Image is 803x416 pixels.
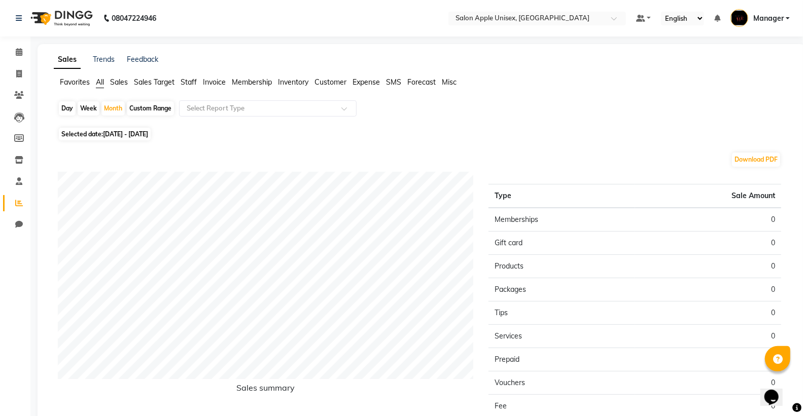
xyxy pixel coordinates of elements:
td: Prepaid [488,348,635,371]
span: SMS [386,78,401,87]
th: Type [488,184,635,208]
div: Week [78,101,99,116]
span: Misc [442,78,457,87]
td: 0 [635,208,781,232]
div: Custom Range [127,101,174,116]
span: Manager [753,13,784,24]
td: Packages [488,278,635,301]
span: Favorites [60,78,90,87]
a: Sales [54,51,81,69]
td: 0 [635,371,781,395]
td: Tips [488,301,635,325]
span: Expense [353,78,380,87]
span: Forecast [407,78,436,87]
td: 0 [635,278,781,301]
span: [DATE] - [DATE] [103,130,148,138]
div: Month [101,101,125,116]
span: Sales Target [134,78,174,87]
span: Selected date: [59,128,151,140]
h6: Sales summary [58,383,473,397]
span: Inventory [278,78,308,87]
button: Download PDF [732,153,780,167]
a: Feedback [127,55,158,64]
span: Staff [181,78,197,87]
th: Sale Amount [635,184,781,208]
td: 0 [635,255,781,278]
span: Customer [315,78,346,87]
b: 08047224946 [112,4,156,32]
td: Memberships [488,208,635,232]
td: Services [488,325,635,348]
td: Vouchers [488,371,635,395]
span: Membership [232,78,272,87]
td: 0 [635,301,781,325]
span: Sales [110,78,128,87]
span: All [96,78,104,87]
a: Trends [93,55,115,64]
td: Products [488,255,635,278]
td: Gift card [488,232,635,255]
td: 0 [635,325,781,348]
div: Day [59,101,76,116]
td: 0 [635,232,781,255]
img: logo [26,4,95,32]
td: 0 [635,348,781,371]
iframe: chat widget [760,375,793,406]
img: Manager [730,9,748,27]
span: Invoice [203,78,226,87]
